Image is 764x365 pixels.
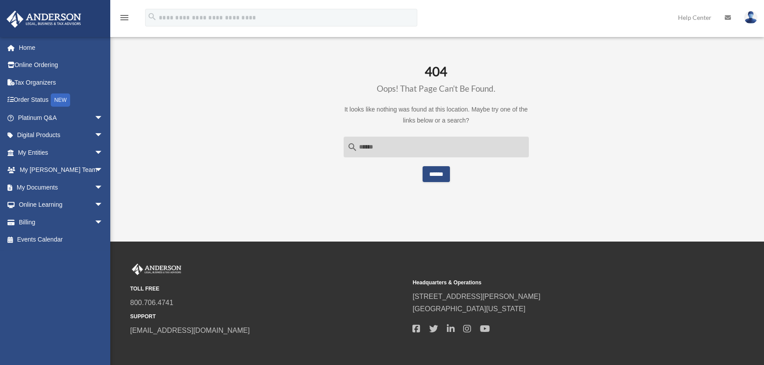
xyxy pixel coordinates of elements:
a: [EMAIL_ADDRESS][DOMAIN_NAME] [130,327,250,334]
span: arrow_drop_down [94,213,112,231]
a: [GEOGRAPHIC_DATA][US_STATE] [412,305,525,313]
a: Platinum Q&Aarrow_drop_down [6,109,116,127]
span: arrow_drop_down [94,109,112,127]
a: Order StatusNEW [6,91,116,109]
i: search [347,142,358,153]
a: Tax Organizers [6,74,116,91]
a: My Documentsarrow_drop_down [6,179,116,196]
span: arrow_drop_down [94,179,112,197]
span: arrow_drop_down [94,127,112,145]
small: Headquarters & Operations [412,278,689,287]
a: 800.706.4741 [130,299,173,306]
a: Digital Productsarrow_drop_down [6,127,116,144]
a: Billingarrow_drop_down [6,213,116,231]
span: arrow_drop_down [94,144,112,162]
a: Online Learningarrow_drop_down [6,196,116,214]
h1: 404 [344,64,529,95]
small: TOLL FREE [130,284,406,294]
a: My [PERSON_NAME] Teamarrow_drop_down [6,161,116,179]
img: Anderson Advisors Platinum Portal [4,11,84,28]
a: [STREET_ADDRESS][PERSON_NAME] [412,293,540,300]
img: User Pic [744,11,757,24]
span: arrow_drop_down [94,196,112,214]
i: menu [119,12,130,23]
img: Anderson Advisors Platinum Portal [130,264,183,275]
a: Online Ordering [6,56,116,74]
i: search [147,12,157,22]
span: arrow_drop_down [94,161,112,179]
a: menu [119,15,130,23]
a: Events Calendar [6,231,116,249]
small: SUPPORT [130,312,406,321]
p: It looks like nothing was found at this location. Maybe try one of the links below or a search? [344,104,529,126]
a: Home [6,39,116,56]
small: Oops! That page can’t be found. [377,83,495,93]
a: My Entitiesarrow_drop_down [6,144,116,161]
div: NEW [51,93,70,107]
